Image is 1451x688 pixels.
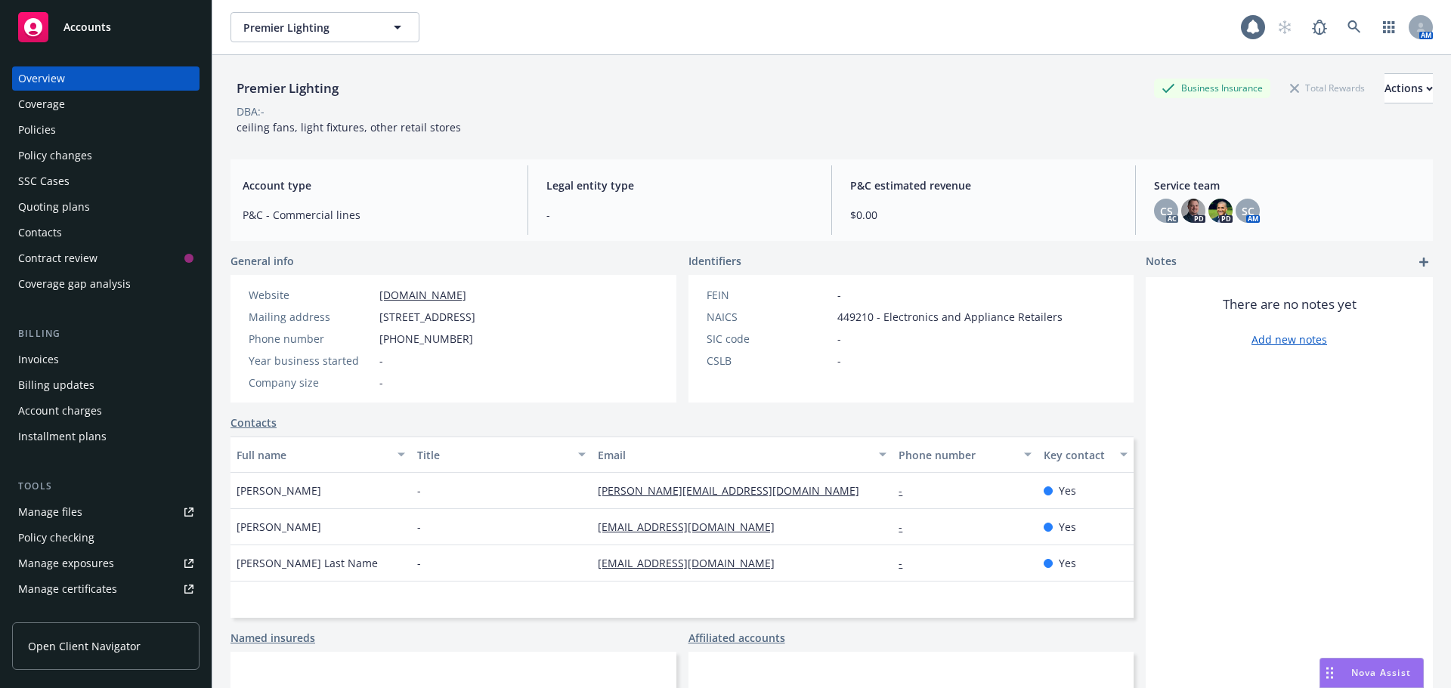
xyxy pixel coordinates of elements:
[417,483,421,498] span: -
[1044,447,1111,463] div: Key contact
[28,638,141,654] span: Open Client Navigator
[546,177,813,193] span: Legal entity type
[18,399,102,423] div: Account charges
[18,143,92,168] div: Policy changes
[1374,12,1404,42] a: Switch app
[12,526,200,550] a: Policy checking
[893,437,1037,473] button: Phone number
[18,118,56,142] div: Policies
[1208,199,1233,223] img: photo
[18,272,131,296] div: Coverage gap analysis
[688,253,741,269] span: Identifiers
[249,309,373,325] div: Mailing address
[411,437,592,473] button: Title
[899,556,914,570] a: -
[237,483,321,498] span: [PERSON_NAME]
[18,526,94,550] div: Policy checking
[837,309,1063,325] span: 449210 - Electronics and Appliance Retailers
[707,287,831,303] div: FEIN
[1339,12,1369,42] a: Search
[12,347,200,372] a: Invoices
[237,519,321,535] span: [PERSON_NAME]
[237,447,388,463] div: Full name
[18,92,65,116] div: Coverage
[899,483,914,498] a: -
[237,555,378,571] span: [PERSON_NAME] Last Name
[417,447,569,463] div: Title
[1160,203,1173,219] span: CS
[249,287,373,303] div: Website
[237,103,265,119] div: DBA: -
[18,169,70,193] div: SSC Cases
[1304,12,1335,42] a: Report a Bug
[12,246,200,270] a: Contract review
[12,577,200,601] a: Manage certificates
[707,353,831,369] div: CSLB
[1384,73,1433,103] button: Actions
[1223,295,1357,313] span: There are no notes yet
[12,399,200,423] a: Account charges
[18,551,114,575] div: Manage exposures
[12,169,200,193] a: SSC Cases
[850,177,1117,193] span: P&C estimated revenue
[707,331,831,347] div: SIC code
[546,207,813,223] span: -
[379,353,383,369] span: -
[1059,555,1076,571] span: Yes
[1059,519,1076,535] span: Yes
[12,221,200,245] a: Contacts
[837,331,841,347] span: -
[230,12,419,42] button: Premier Lighting
[1251,332,1327,347] a: Add new notes
[12,424,200,449] a: Installment plans
[12,479,200,494] div: Tools
[379,309,475,325] span: [STREET_ADDRESS]
[12,500,200,524] a: Manage files
[18,195,90,219] div: Quoting plans
[243,20,374,35] span: Premier Lighting
[18,373,94,397] div: Billing updates
[243,177,509,193] span: Account type
[598,556,787,570] a: [EMAIL_ADDRESS][DOMAIN_NAME]
[688,630,785,646] a: Affiliated accounts
[1242,203,1255,219] span: SC
[1059,483,1076,498] span: Yes
[18,246,97,270] div: Contract review
[12,272,200,296] a: Coverage gap analysis
[12,66,200,91] a: Overview
[592,437,893,473] button: Email
[12,195,200,219] a: Quoting plans
[1270,12,1300,42] a: Start snowing
[837,287,841,303] span: -
[249,375,373,390] div: Company size
[379,375,383,390] span: -
[12,373,200,397] a: Billing updates
[230,437,411,473] button: Full name
[899,447,1014,463] div: Phone number
[707,309,831,325] div: NAICS
[379,331,473,347] span: [PHONE_NUMBER]
[1320,658,1424,688] button: Nova Assist
[379,288,466,302] a: [DOMAIN_NAME]
[1384,74,1433,103] div: Actions
[1320,659,1339,687] div: Drag to move
[18,221,62,245] div: Contacts
[1146,253,1177,271] span: Notes
[249,353,373,369] div: Year business started
[18,577,117,601] div: Manage certificates
[18,347,59,372] div: Invoices
[12,6,200,48] a: Accounts
[18,66,65,91] div: Overview
[1038,437,1134,473] button: Key contact
[63,21,111,33] span: Accounts
[837,353,841,369] span: -
[230,415,277,430] a: Contacts
[1181,199,1205,223] img: photo
[18,500,82,524] div: Manage files
[12,118,200,142] a: Policies
[249,331,373,347] div: Phone number
[237,120,461,134] span: ceiling fans, light fixtures, other retail stores
[12,551,200,575] a: Manage exposures
[1154,177,1421,193] span: Service team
